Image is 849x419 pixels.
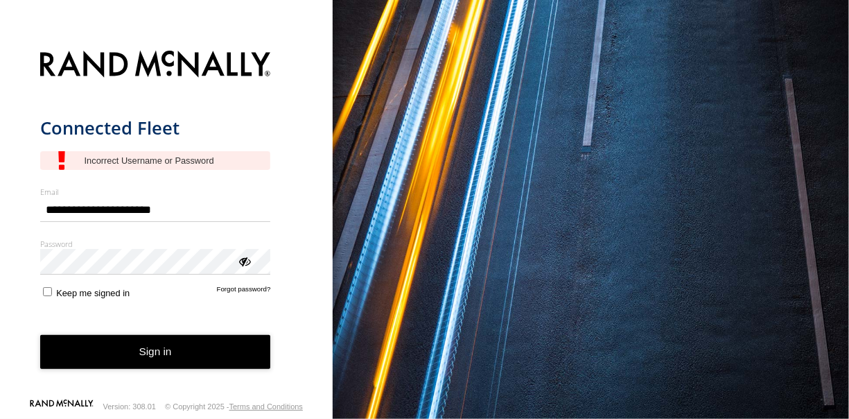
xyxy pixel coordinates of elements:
[40,42,293,398] form: main
[43,287,52,296] input: Keep me signed in
[40,48,271,83] img: Rand McNally
[40,187,271,197] label: Email
[217,285,271,298] a: Forgot password?
[40,335,271,369] button: Sign in
[165,402,303,411] div: © Copyright 2025 -
[103,402,156,411] div: Version: 308.01
[229,402,303,411] a: Terms and Conditions
[40,239,271,249] label: Password
[30,400,94,413] a: Visit our Website
[56,288,130,298] span: Keep me signed in
[237,254,251,268] div: ViewPassword
[40,117,271,139] h1: Connected Fleet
